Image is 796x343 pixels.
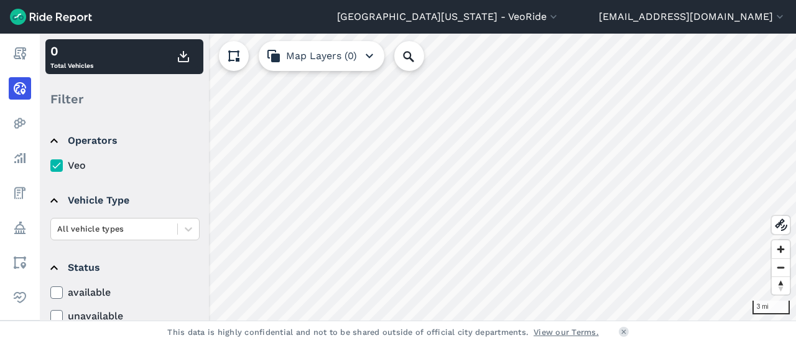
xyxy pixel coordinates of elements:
[50,309,200,324] label: unavailable
[9,251,31,274] a: Areas
[9,112,31,134] a: Heatmaps
[50,123,198,158] summary: Operators
[394,41,444,71] input: Search Location or Vehicles
[9,217,31,239] a: Policy
[50,42,93,72] div: Total Vehicles
[9,286,31,309] a: Health
[9,42,31,65] a: Report
[752,301,790,314] div: 3 mi
[10,9,92,25] img: Ride Report
[599,9,786,24] button: [EMAIL_ADDRESS][DOMAIN_NAME]
[45,80,203,118] div: Filter
[534,326,599,338] a: View our Terms.
[50,183,198,218] summary: Vehicle Type
[9,182,31,204] a: Fees
[772,240,790,258] button: Zoom in
[9,77,31,100] a: Realtime
[50,42,93,60] div: 0
[772,276,790,294] button: Reset bearing to north
[40,34,796,321] canvas: Map
[259,41,384,71] button: Map Layers (0)
[772,258,790,276] button: Zoom out
[50,285,200,300] label: available
[50,158,200,173] label: Veo
[9,147,31,169] a: Analyze
[50,250,198,285] summary: Status
[337,9,560,24] button: [GEOGRAPHIC_DATA][US_STATE] - VeoRide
